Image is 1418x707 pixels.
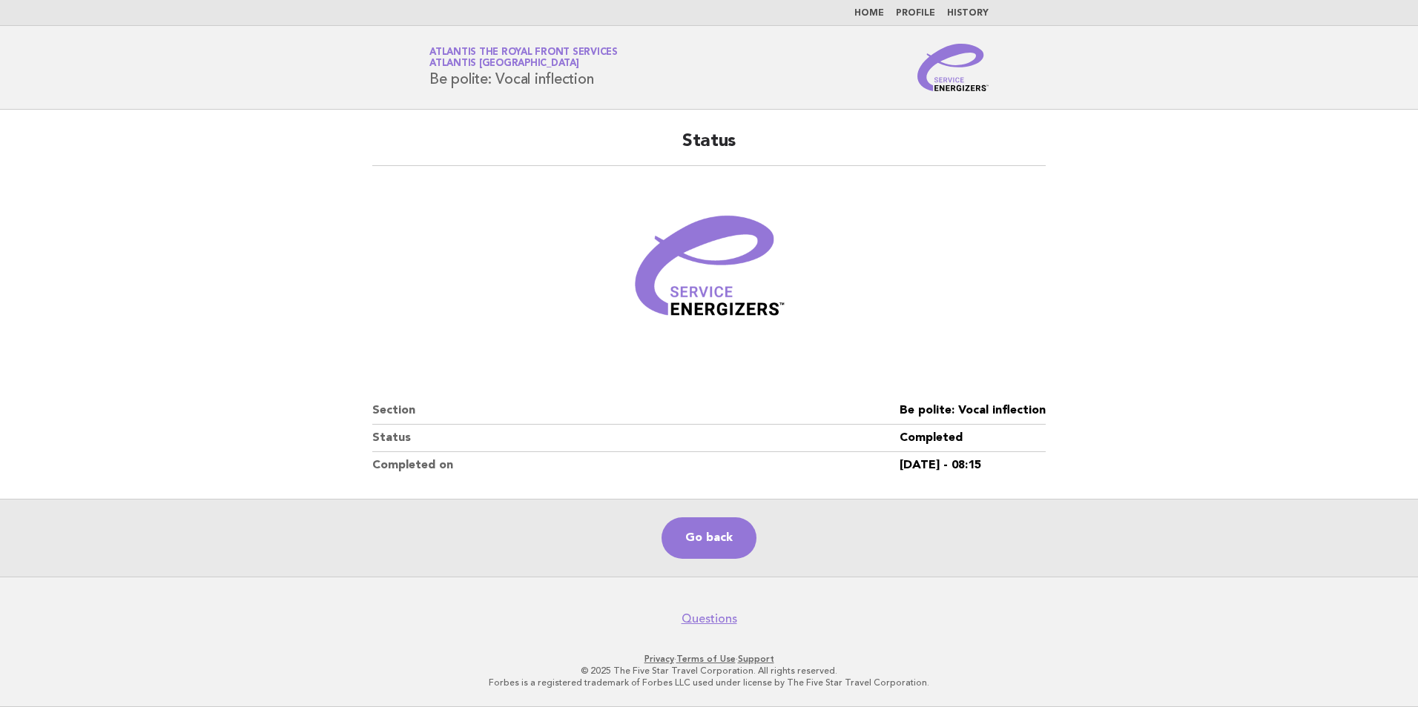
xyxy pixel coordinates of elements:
h1: Be polite: Vocal inflection [429,48,618,87]
a: Profile [896,9,935,18]
a: Go back [662,517,756,559]
a: Support [738,654,774,664]
a: Terms of Use [676,654,736,664]
a: Home [854,9,884,18]
dt: Section [372,397,900,425]
p: Forbes is a registered trademark of Forbes LLC used under license by The Five Star Travel Corpora... [255,677,1163,688]
p: © 2025 The Five Star Travel Corporation. All rights reserved. [255,665,1163,677]
p: · · [255,653,1163,665]
dd: Completed [900,425,1046,452]
img: Verified [620,184,798,362]
img: Service Energizers [917,44,989,91]
a: History [947,9,989,18]
h2: Status [372,130,1046,166]
a: Privacy [644,654,674,664]
dd: [DATE] - 08:15 [900,452,1046,479]
a: Atlantis The Royal Front ServicesAtlantis [GEOGRAPHIC_DATA] [429,47,618,68]
dt: Completed on [372,452,900,479]
dt: Status [372,425,900,452]
span: Atlantis [GEOGRAPHIC_DATA] [429,59,579,69]
a: Questions [682,611,737,626]
dd: Be polite: Vocal inflection [900,397,1046,425]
